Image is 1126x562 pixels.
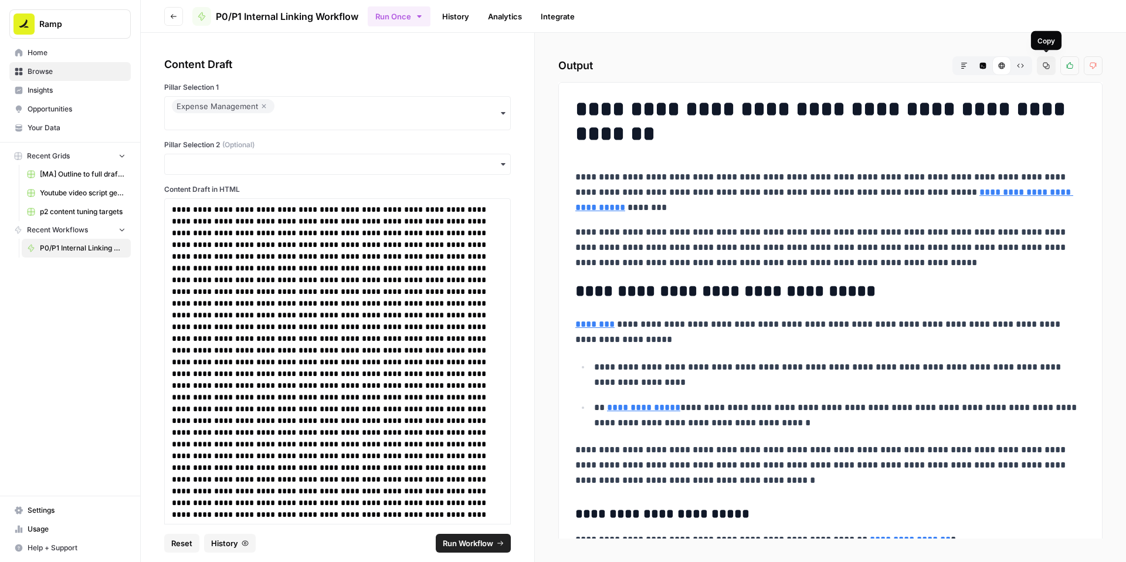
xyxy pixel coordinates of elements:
label: Pillar Selection 1 [164,82,511,93]
span: Recent Grids [27,151,70,161]
a: p2 content tuning targets [22,202,131,221]
span: Reset [171,537,192,549]
a: Opportunities [9,100,131,119]
button: Run Workflow [436,534,511,553]
a: History [435,7,476,26]
span: Opportunities [28,104,126,114]
a: Integrate [534,7,582,26]
a: P0/P1 Internal Linking Workflow [22,239,131,258]
a: Home [9,43,131,62]
span: Home [28,48,126,58]
label: Content Draft in HTML [164,184,511,195]
div: Expense Management [177,99,270,113]
span: P0/P1 Internal Linking Workflow [40,243,126,253]
span: Your Data [28,123,126,133]
a: Usage [9,520,131,539]
button: Help + Support [9,539,131,557]
span: Insights [28,85,126,96]
span: p2 content tuning targets [40,206,126,217]
h2: Output [558,56,1103,75]
label: Pillar Selection 2 [164,140,511,150]
span: Help + Support [28,543,126,553]
div: Copy [1037,35,1056,46]
div: Content Draft [164,56,511,73]
button: History [204,534,256,553]
button: Reset [164,534,199,553]
a: Analytics [481,7,529,26]
a: Your Data [9,119,131,137]
button: Recent Grids [9,147,131,165]
button: Expense Management [164,96,511,130]
a: P0/P1 Internal Linking Workflow [192,7,358,26]
button: Recent Workflows [9,221,131,239]
span: Ramp [39,18,110,30]
span: P0/P1 Internal Linking Workflow [216,9,358,23]
a: Browse [9,62,131,81]
a: Youtube video script generator [22,184,131,202]
span: Usage [28,524,126,534]
button: Workspace: Ramp [9,9,131,39]
button: Run Once [368,6,430,26]
a: [MA] Outline to full draft generator_WIP Grid [22,165,131,184]
span: Recent Workflows [27,225,88,235]
a: Settings [9,501,131,520]
a: Insights [9,81,131,100]
span: Youtube video script generator [40,188,126,198]
span: Settings [28,505,126,516]
span: Browse [28,66,126,77]
span: Run Workflow [443,537,493,549]
img: Ramp Logo [13,13,35,35]
span: History [211,537,238,549]
span: (Optional) [222,140,255,150]
span: [MA] Outline to full draft generator_WIP Grid [40,169,126,180]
